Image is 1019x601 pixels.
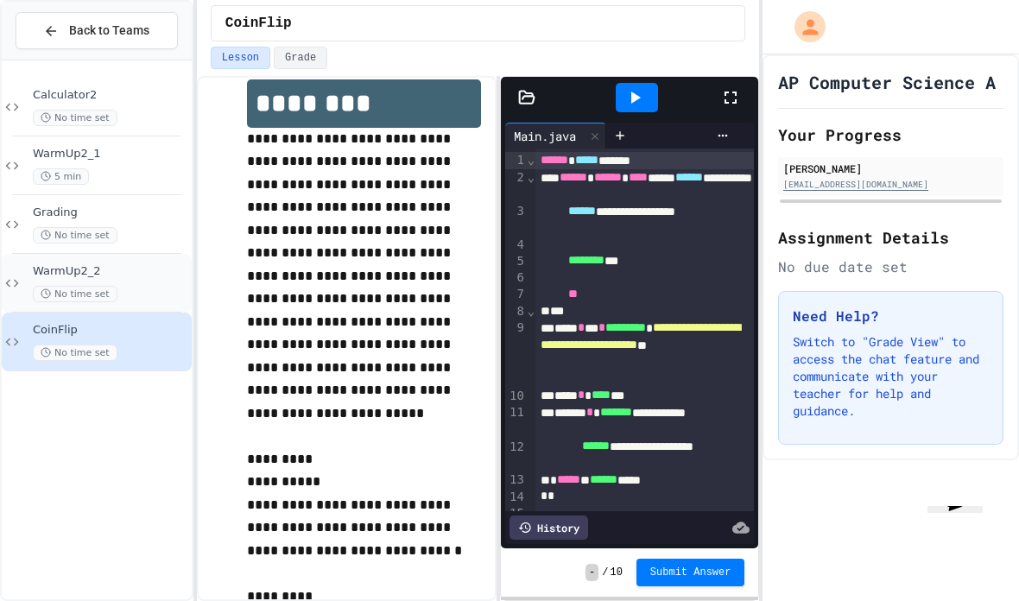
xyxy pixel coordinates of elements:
[16,12,178,49] button: Back to Teams
[505,269,527,286] div: 6
[505,286,527,303] div: 7
[274,47,327,69] button: Grade
[505,237,527,253] div: 4
[33,227,117,244] span: No time set
[505,203,527,237] div: 3
[602,566,608,579] span: /
[650,566,731,579] span: Submit Answer
[921,506,1004,586] iframe: chat widget
[225,13,292,34] span: CoinFlip
[505,169,527,203] div: 2
[33,286,117,302] span: No time set
[505,319,527,388] div: 9
[527,304,535,318] span: Fold line
[527,170,535,184] span: Fold line
[793,333,989,420] p: Switch to "Grade View" to access the chat feature and communicate with your teacher for help and ...
[527,153,535,167] span: Fold line
[610,566,622,579] span: 10
[783,161,998,176] div: [PERSON_NAME]
[505,127,585,145] div: Main.java
[33,345,117,361] span: No time set
[33,110,117,126] span: No time set
[505,388,527,405] div: 10
[69,22,149,40] span: Back to Teams
[505,471,527,489] div: 13
[505,253,527,270] div: 5
[33,323,188,338] span: CoinFlip
[33,88,188,103] span: Calculator2
[505,439,527,472] div: 12
[211,47,270,69] button: Lesson
[505,489,527,505] div: 14
[636,559,745,586] button: Submit Answer
[778,225,1003,250] h2: Assignment Details
[778,70,996,94] h1: AP Computer Science A
[778,256,1003,277] div: No due date set
[793,306,989,326] h3: Need Help?
[505,123,606,149] div: Main.java
[33,147,188,161] span: WarmUp2_1
[505,404,527,438] div: 11
[509,516,588,540] div: History
[585,564,598,581] span: -
[505,303,527,319] div: 8
[505,152,527,169] div: 1
[33,168,89,185] span: 5 min
[778,123,1003,147] h2: Your Progress
[33,264,188,279] span: WarmUp2_2
[776,7,830,47] div: My Account
[33,206,188,220] span: Grading
[505,505,527,522] div: 15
